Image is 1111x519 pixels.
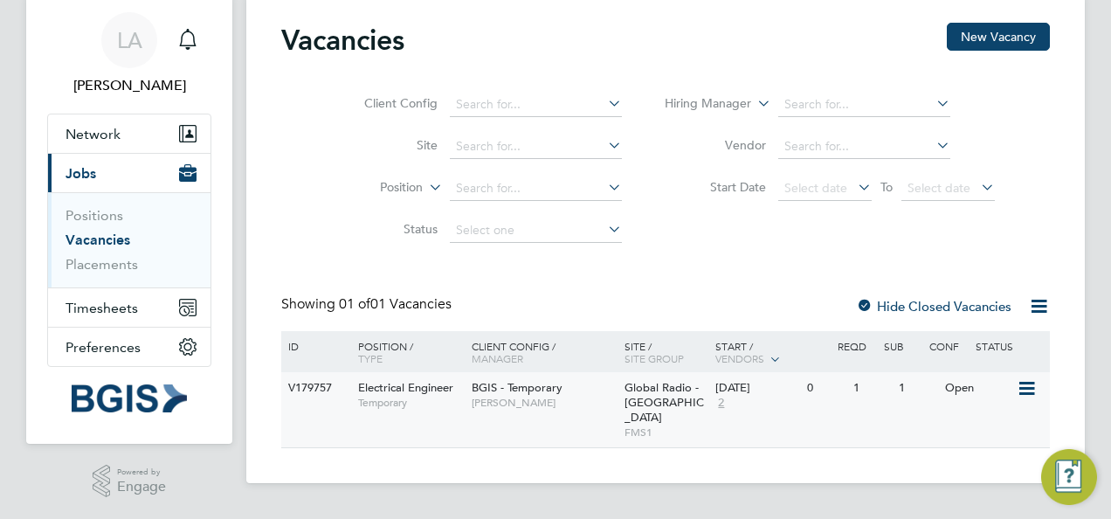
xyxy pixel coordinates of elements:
[117,480,166,495] span: Engage
[907,180,970,196] span: Select date
[66,207,123,224] a: Positions
[337,221,438,237] label: Status
[66,300,138,316] span: Timesheets
[93,465,167,498] a: Powered byEngage
[47,384,211,412] a: Go to home page
[345,331,467,373] div: Position /
[117,465,166,480] span: Powered by
[472,380,562,395] span: BGIS - Temporary
[941,372,1017,405] div: Open
[666,179,766,195] label: Start Date
[117,29,142,52] span: LA
[337,137,438,153] label: Site
[784,180,847,196] span: Select date
[875,176,898,198] span: To
[778,93,950,117] input: Search for...
[803,372,848,405] div: 0
[66,165,96,182] span: Jobs
[472,396,616,410] span: [PERSON_NAME]
[715,396,727,411] span: 2
[778,135,950,159] input: Search for...
[284,372,345,405] div: V179757
[48,192,210,287] div: Jobs
[625,426,707,439] span: FMS1
[339,295,452,313] span: 01 Vacancies
[467,331,620,373] div: Client Config /
[856,298,1011,315] label: Hide Closed Vacancies
[925,331,970,361] div: Conf
[48,114,210,153] button: Network
[48,154,210,192] button: Jobs
[715,381,798,396] div: [DATE]
[47,12,211,96] a: LA[PERSON_NAME]
[337,95,438,111] label: Client Config
[284,331,345,361] div: ID
[450,135,622,159] input: Search for...
[666,137,766,153] label: Vendor
[625,380,704,425] span: Global Radio - [GEOGRAPHIC_DATA]
[880,331,925,361] div: Sub
[849,372,894,405] div: 1
[620,331,712,373] div: Site /
[947,23,1050,51] button: New Vacancy
[450,176,622,201] input: Search for...
[450,218,622,243] input: Select one
[281,23,404,58] h2: Vacancies
[472,351,523,365] span: Manager
[894,372,940,405] div: 1
[66,232,130,248] a: Vacancies
[48,288,210,327] button: Timesheets
[66,339,141,356] span: Preferences
[322,179,423,197] label: Position
[651,95,751,113] label: Hiring Manager
[833,331,879,361] div: Reqd
[281,295,455,314] div: Showing
[66,256,138,273] a: Placements
[66,126,121,142] span: Network
[48,328,210,366] button: Preferences
[47,75,211,96] span: Laurence Alexander-Holness
[358,380,453,395] span: Electrical Engineer
[358,396,463,410] span: Temporary
[450,93,622,117] input: Search for...
[625,351,684,365] span: Site Group
[711,331,833,375] div: Start /
[971,331,1047,361] div: Status
[72,384,187,412] img: bgis-logo-retina.png
[1041,449,1097,505] button: Engage Resource Center
[358,351,383,365] span: Type
[715,351,764,365] span: Vendors
[339,295,370,313] span: 01 of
